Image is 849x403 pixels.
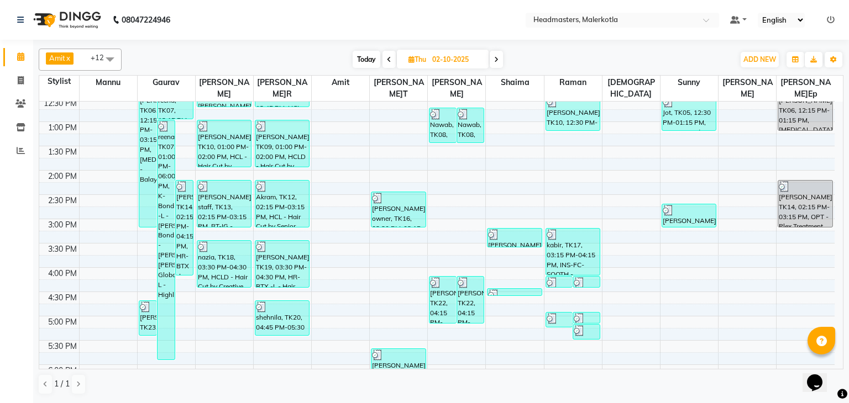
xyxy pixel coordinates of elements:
[573,312,600,323] div: reena, TK07, 05:00 PM-05:15 PM, TH-EB - Eyebrows
[428,76,485,101] span: [PERSON_NAME]
[65,54,70,62] a: x
[46,243,79,255] div: 3:30 PM
[158,120,175,359] div: reena, TK07, 01:00 PM-06:00 PM, K-Bond -L - [PERSON_NAME],K-Bond -[PERSON_NAME],GL-[PERSON_NAME] ...
[46,292,79,304] div: 4:30 PM
[573,277,600,287] div: kabir, TK17, 04:15 PM-04:30 PM, REP-MSK-BIO - Bio Light Luminex Mask
[486,76,543,89] span: Shaima
[546,312,573,327] div: reena, TK07, 05:00 PM-05:20 PM, TH-UL - [GEOGRAPHIC_DATA]
[312,76,369,89] span: Amit
[197,120,251,167] div: [PERSON_NAME]p, TK10, 01:00 PM-02:00 PM, HCL - Hair Cut by Senior Hair Stylist
[41,98,79,109] div: 12:30 PM
[353,51,380,68] span: Today
[46,365,79,377] div: 6:00 PM
[662,96,716,130] div: Jot, TK05, 12:30 PM-01:15 PM, HMG - Head massage
[777,76,835,101] span: [PERSON_NAME]ep
[46,122,79,134] div: 1:00 PM
[429,51,484,68] input: 2025-10-02
[661,76,718,89] span: Sunny
[370,76,427,101] span: [PERSON_NAME]t
[662,204,716,227] div: [PERSON_NAME], TK14, 02:45 PM-03:15 PM, SSL - Shampoo
[741,52,779,67] button: ADD NEW
[803,359,838,392] iframe: chat widget
[488,289,542,295] div: [PERSON_NAME], TK19, 04:30 PM-04:40 PM, WX-FA-RC - Waxing Full Arms - Premium
[197,241,251,287] div: nazia, TK18, 03:30 PM-04:30 PM, HCLD - Hair Cut by Creative Director
[46,195,79,206] div: 2:30 PM
[39,76,79,87] div: Stylist
[46,219,79,231] div: 3:00 PM
[371,192,426,227] div: [PERSON_NAME] owner, TK16, 02:30 PM-03:15 PM, BRD - [PERSON_NAME]
[602,76,660,101] span: [DEMOGRAPHIC_DATA]
[46,341,79,352] div: 5:30 PM
[429,277,456,323] div: [PERSON_NAME]h, TK22, 04:15 PM-05:15 PM, BRD -[PERSON_NAME]d
[778,181,832,227] div: [PERSON_NAME]t, TK14, 02:15 PM-03:15 PM, OPT - Plex Treatment
[778,84,832,130] div: [PERSON_NAME], TK06, 12:15 PM-01:15 PM, [MEDICAL_DATA] - [GEOGRAPHIC_DATA]
[546,96,600,130] div: [PERSON_NAME]p, TK10, 12:30 PM-01:15 PM, BD - Blow dry
[255,120,310,167] div: [PERSON_NAME], TK09, 01:00 PM-02:00 PM, HCLD - Hair Cut by Creative Director
[457,277,484,323] div: [PERSON_NAME]sh, TK22, 04:15 PM-05:15 PM, HCG - Hair Cut by Senior Hair Stylist
[80,76,137,89] span: Mannu
[255,301,310,335] div: shehnila, TK20, 04:45 PM-05:30 PM, GL-[PERSON_NAME] Global
[544,76,602,89] span: Raman
[46,146,79,158] div: 1:30 PM
[488,229,542,247] div: [PERSON_NAME]t staff, TK13, 03:15 PM-03:40 PM, TH-EB - Eyebrows,TH-UL - [GEOGRAPHIC_DATA],TH-FH -...
[254,76,311,101] span: [PERSON_NAME]r
[91,53,112,62] span: +12
[46,316,79,328] div: 5:00 PM
[158,84,193,119] div: reena, TK07, 12:15 PM-01:00 PM, K-Bond -L - Kerabond
[573,325,600,339] div: reena, TK07, 05:15 PM-05:35 PM, TH-FH - Forehead
[406,55,429,63] span: Thu
[138,76,195,89] span: Gaurav
[122,4,170,35] b: 08047224946
[139,301,156,335] div: [PERSON_NAME], TK23, 04:45 PM-05:30 PM, GL-[PERSON_NAME] Global
[46,171,79,182] div: 2:00 PM
[28,4,104,35] img: logo
[197,181,251,227] div: [PERSON_NAME] staff, TK13, 02:15 PM-03:15 PM, RT-IG - [PERSON_NAME] Touchup(one inch only)
[457,108,484,142] div: Nawab, TK08, 12:45 PM-01:30 PM, HCG - Hair Cut by Senior Hair Stylist
[546,277,573,287] div: kabir, TK17, 04:15 PM-04:30 PM, O3-MSK-DTAN - D-Tan Pack
[429,108,456,142] div: Nawab, TK08, 12:45 PM-01:30 PM, BRD -[PERSON_NAME]d
[255,241,310,287] div: [PERSON_NAME]a, TK19, 03:30 PM-04:30 PM, HR-BTX -L - Hair [MEDICAL_DATA]
[49,54,65,62] span: Amit
[255,181,310,227] div: Akram, TK12, 02:15 PM-03:15 PM, HCL - Hair Cut by Senior Hair Stylist
[196,76,253,101] span: [PERSON_NAME]
[46,268,79,279] div: 4:00 PM
[546,229,600,275] div: kabir, TK17, 03:15 PM-04:15 PM, INS-FC-SOOTH - Soothing Facial (For Sensitive Skin)
[139,84,156,227] div: [PERSON_NAME], TK06, 12:15 PM-03:15 PM, [MEDICAL_DATA] - Balayage
[719,76,776,101] span: [PERSON_NAME]
[743,55,776,63] span: ADD NEW
[176,181,193,275] div: [PERSON_NAME]et, TK14, 02:15 PM-04:15 PM, HR-BTX -L - Hair [MEDICAL_DATA]
[54,378,70,390] span: 1 / 1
